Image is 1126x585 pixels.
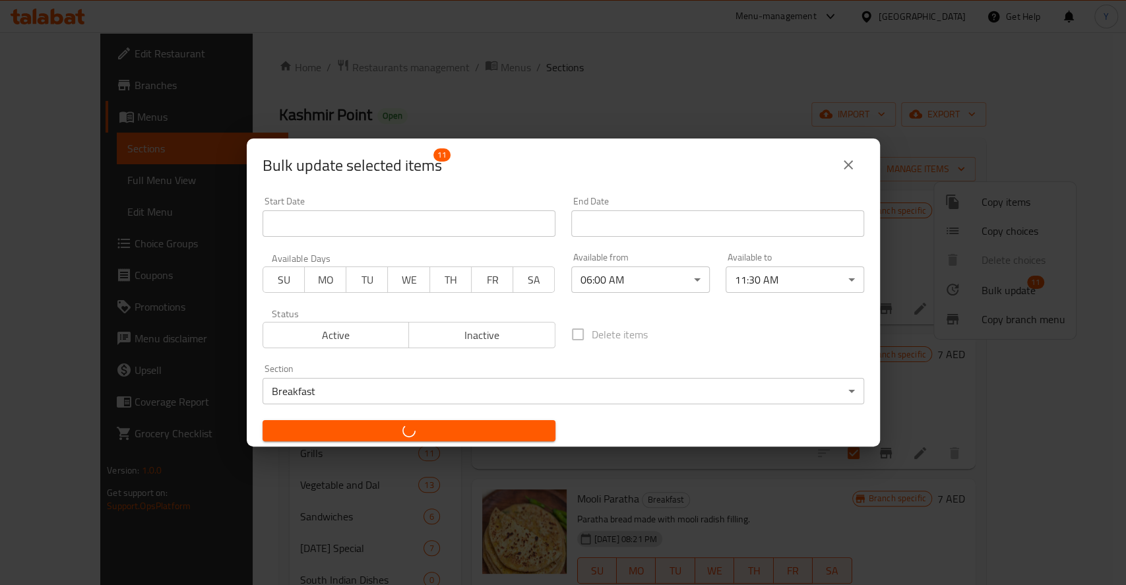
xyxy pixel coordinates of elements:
[304,266,346,293] button: MO
[310,270,341,290] span: MO
[263,378,864,404] div: Breakfast
[393,270,424,290] span: WE
[429,266,472,293] button: TH
[433,148,451,162] span: 11
[268,270,299,290] span: SU
[263,322,410,348] button: Active
[477,270,508,290] span: FR
[346,266,388,293] button: TU
[435,270,466,290] span: TH
[414,326,550,345] span: Inactive
[592,326,648,342] span: Delete items
[471,266,513,293] button: FR
[263,155,442,176] span: Selected items count
[518,270,549,290] span: SA
[268,326,404,345] span: Active
[263,266,305,293] button: SU
[513,266,555,293] button: SA
[726,266,864,293] div: 11:30 AM
[352,270,383,290] span: TU
[387,266,429,293] button: WE
[408,322,555,348] button: Inactive
[832,149,864,181] button: close
[571,266,710,293] div: 06:00 AM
